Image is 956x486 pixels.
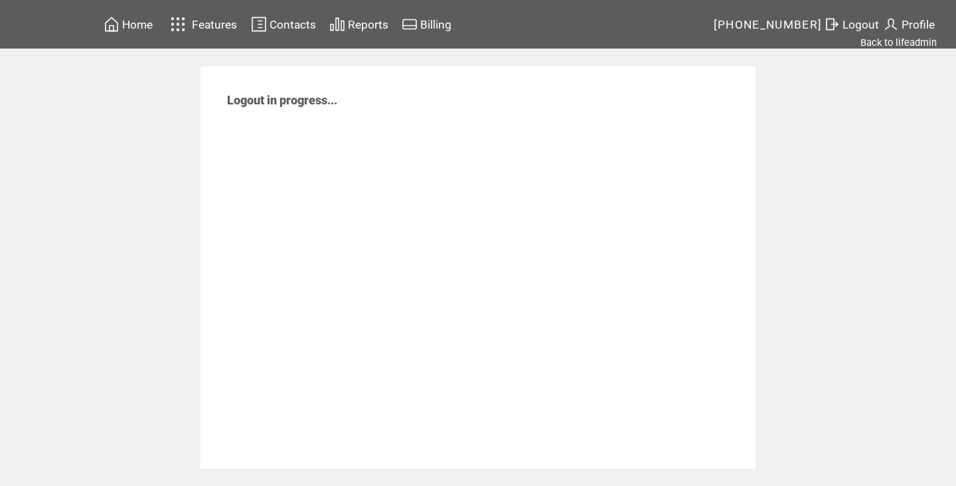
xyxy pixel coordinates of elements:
span: Profile [902,18,935,31]
span: Logout [842,18,879,31]
span: Home [122,18,153,31]
a: Profile [881,14,937,35]
span: Reports [348,18,388,31]
a: Home [102,14,155,35]
span: Logout in progress... [227,93,337,107]
img: creidtcard.svg [402,16,418,33]
a: Reports [327,14,390,35]
a: Contacts [249,14,318,35]
a: Features [165,11,240,37]
img: profile.svg [883,16,899,33]
img: exit.svg [824,16,840,33]
img: home.svg [104,16,119,33]
img: contacts.svg [251,16,267,33]
img: features.svg [167,13,190,35]
span: Features [192,18,237,31]
span: Billing [420,18,451,31]
img: chart.svg [329,16,345,33]
a: Billing [400,14,453,35]
span: [PHONE_NUMBER] [714,18,823,31]
span: Contacts [270,18,316,31]
a: Back to lifeadmin [860,37,937,49]
a: Logout [822,14,881,35]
